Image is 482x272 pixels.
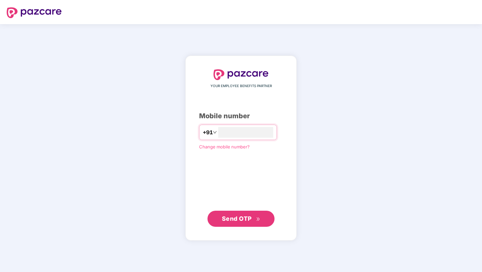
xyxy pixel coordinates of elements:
[222,215,252,222] span: Send OTP
[210,83,272,89] span: YOUR EMPLOYEE BENEFITS PARTNER
[207,211,275,227] button: Send OTPdouble-right
[214,69,268,80] img: logo
[256,217,260,221] span: double-right
[7,7,62,18] img: logo
[199,144,250,149] a: Change mobile number?
[203,128,213,137] span: +91
[213,130,217,134] span: down
[199,111,283,121] div: Mobile number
